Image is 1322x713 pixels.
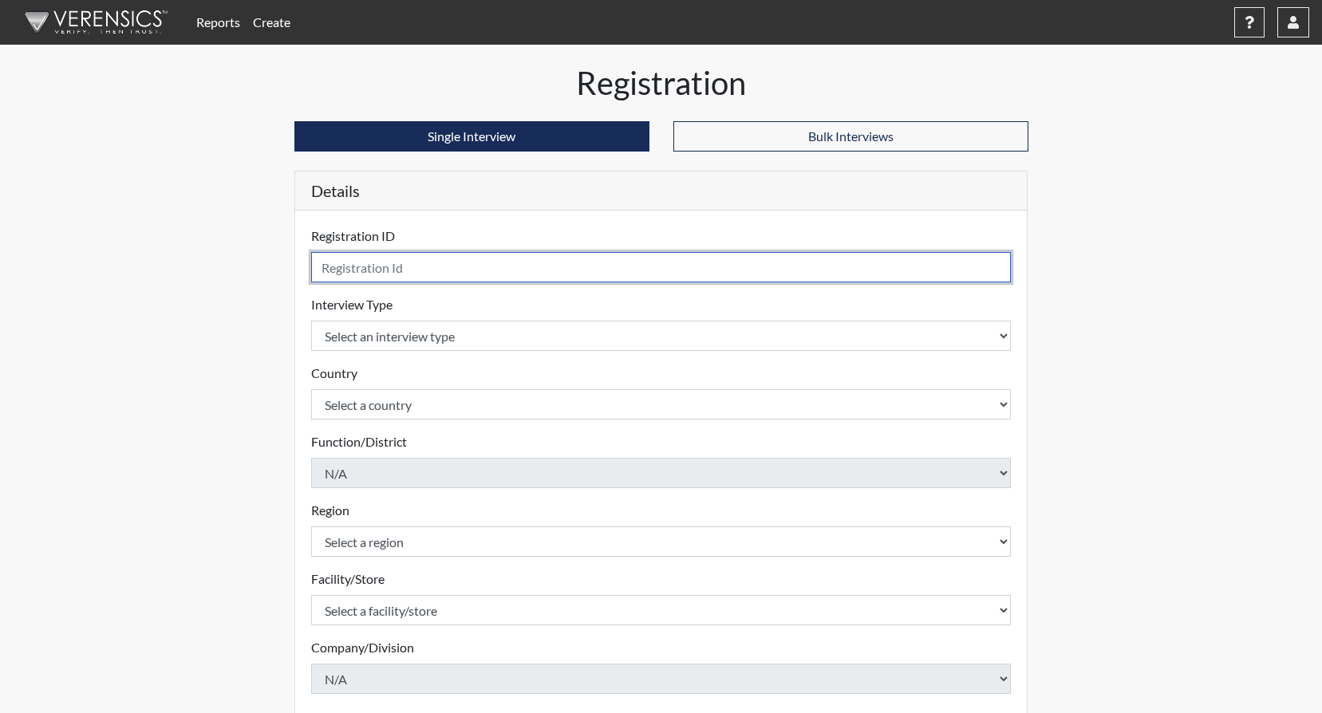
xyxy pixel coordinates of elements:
label: Country [311,364,357,383]
label: Region [311,501,349,520]
h1: Registration [294,64,1028,102]
input: Insert a Registration ID, which needs to be a unique alphanumeric value for each interviewee [311,252,1012,282]
button: Single Interview [294,121,649,152]
label: Interview Type [311,295,393,314]
label: Facility/Store [311,569,385,589]
a: Create [247,6,297,38]
button: Bulk Interviews [673,121,1028,152]
label: Company/Division [311,638,414,657]
label: Registration ID [311,227,395,246]
h5: Details [295,171,1028,211]
label: Function/District [311,432,407,451]
a: Reports [190,6,247,38]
